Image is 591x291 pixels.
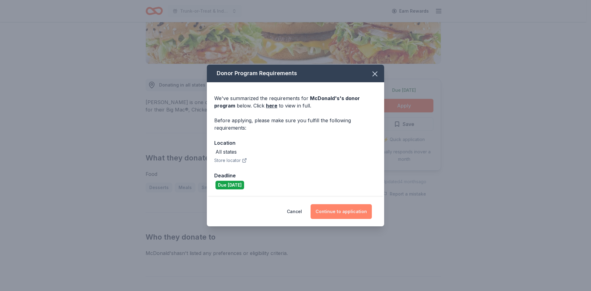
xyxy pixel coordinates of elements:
[214,157,247,164] button: Store locator
[214,117,377,131] div: Before applying, please make sure you fulfill the following requirements:
[207,65,384,82] div: Donor Program Requirements
[215,148,237,156] div: All states
[214,172,377,180] div: Deadline
[215,181,244,189] div: Due [DATE]
[287,204,302,219] button: Cancel
[214,139,377,147] div: Location
[214,95,377,109] div: We've summarized the requirements for below. Click to view in full.
[311,204,372,219] button: Continue to application
[266,102,277,109] a: here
